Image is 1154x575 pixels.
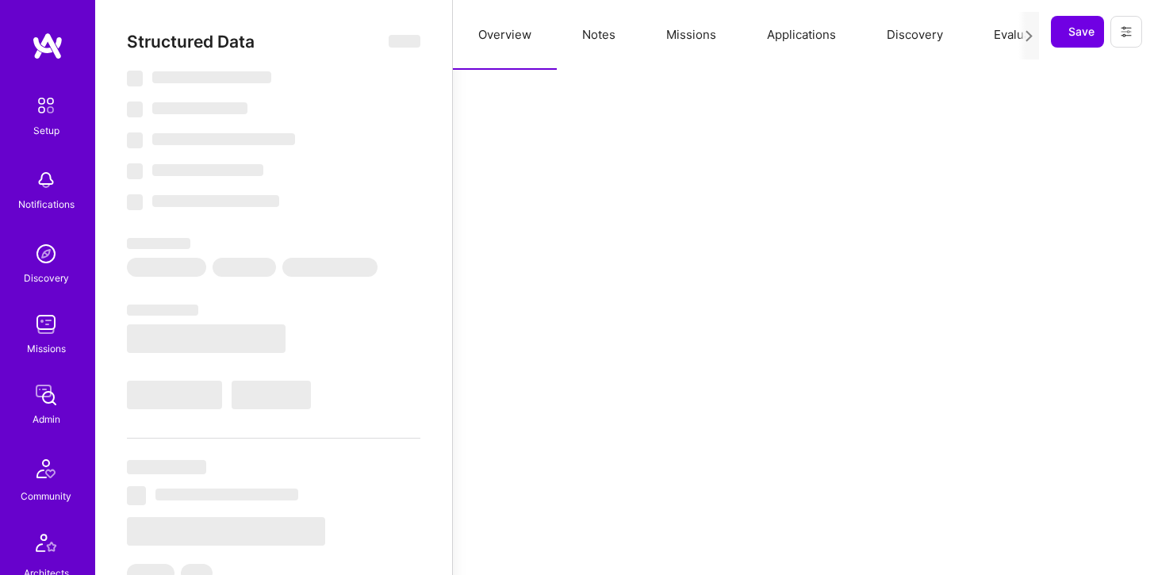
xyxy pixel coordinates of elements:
[127,194,143,210] span: ‌
[127,132,143,148] span: ‌
[127,517,325,546] span: ‌
[21,488,71,504] div: Community
[24,270,69,286] div: Discovery
[30,238,62,270] img: discovery
[33,411,60,427] div: Admin
[155,489,298,500] span: ‌
[127,163,143,179] span: ‌
[18,196,75,213] div: Notifications
[152,164,263,176] span: ‌
[127,324,286,353] span: ‌
[232,381,311,409] span: ‌
[213,258,276,277] span: ‌
[32,32,63,60] img: logo
[152,71,271,83] span: ‌
[30,164,62,196] img: bell
[389,35,420,48] span: ‌
[127,238,190,249] span: ‌
[127,460,206,474] span: ‌
[127,102,143,117] span: ‌
[30,309,62,340] img: teamwork
[152,195,279,207] span: ‌
[33,122,59,139] div: Setup
[1023,30,1035,42] i: icon Next
[127,486,146,505] span: ‌
[152,102,247,114] span: ‌
[282,258,378,277] span: ‌
[27,340,66,357] div: Missions
[127,71,143,86] span: ‌
[30,379,62,411] img: admin teamwork
[127,305,198,316] span: ‌
[127,32,255,52] span: Structured Data
[1060,24,1095,40] span: Save
[127,381,222,409] span: ‌
[152,133,295,145] span: ‌
[127,258,206,277] span: ‌
[27,450,65,488] img: Community
[29,89,63,122] img: setup
[1051,16,1104,48] button: Save
[27,527,65,565] img: Architects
